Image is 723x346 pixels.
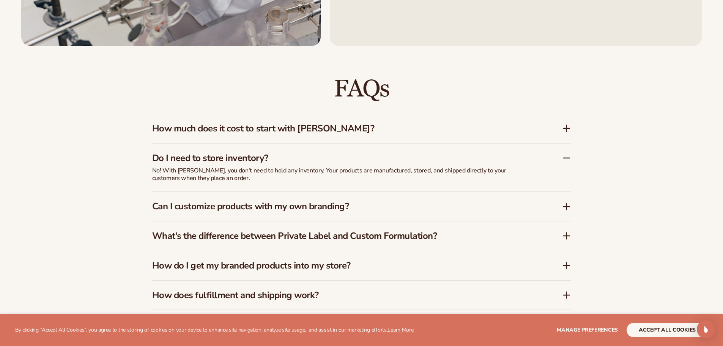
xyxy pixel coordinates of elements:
h3: Can I customize products with my own branding? [152,201,539,212]
button: Manage preferences [557,323,618,337]
h2: FAQs [152,76,571,102]
a: Learn More [387,326,413,333]
button: accept all cookies [627,323,708,337]
h3: What’s the difference between Private Label and Custom Formulation? [152,231,539,242]
p: No! With [PERSON_NAME], you don't need to hold any inventory. Your products are manufactured, sto... [152,167,532,183]
h3: Do I need to store inventory? [152,153,539,164]
span: Manage preferences [557,326,618,333]
p: By clicking "Accept All Cookies", you agree to the storing of cookies on your device to enhance s... [15,327,414,333]
h3: How do I get my branded products into my store? [152,260,539,271]
div: Open Intercom Messenger [697,320,715,338]
h3: How does fulfillment and shipping work? [152,290,539,301]
h3: How much does it cost to start with [PERSON_NAME]? [152,123,539,134]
